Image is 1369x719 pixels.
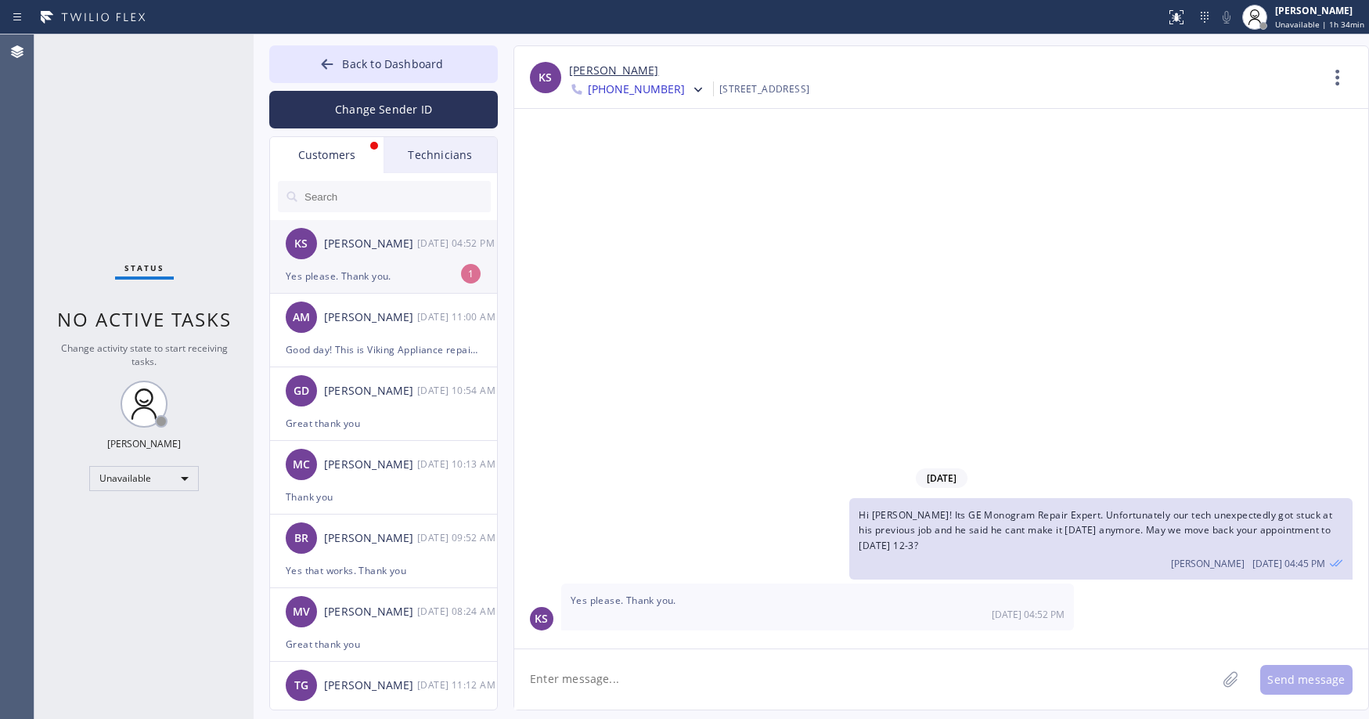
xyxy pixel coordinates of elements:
div: [PERSON_NAME] [324,382,417,400]
div: [PERSON_NAME] [324,529,417,547]
div: 08/12/2025 9:24 AM [417,602,499,620]
span: Yes please. Thank you. [571,594,676,607]
span: GD [294,382,309,400]
div: 08/11/2025 9:12 AM [417,676,499,694]
div: [PERSON_NAME] [324,603,417,621]
button: Send message [1260,665,1353,695]
div: Technicians [384,137,497,173]
span: TG [294,677,308,695]
div: [PERSON_NAME] [324,309,417,327]
span: No active tasks [57,306,232,332]
span: [PHONE_NUMBER] [588,81,685,100]
span: Change activity state to start receiving tasks. [61,341,228,368]
div: Yes that works. Thank you [286,562,481,580]
div: [PERSON_NAME] [324,677,417,695]
div: 08/12/2025 9:45 AM [849,498,1353,580]
span: MC [293,456,310,474]
div: Great thank you [286,414,481,432]
div: Unavailable [89,466,199,491]
div: Good day! This is Viking Appliance repair Pros. Unfortunately our tech is sick and cant make it t... [286,341,481,359]
button: Back to Dashboard [269,45,498,83]
span: Back to Dashboard [342,56,443,71]
a: [PERSON_NAME] [569,62,658,80]
input: Search [303,181,491,212]
div: 08/12/2025 9:52 AM [417,529,499,547]
span: Hi [PERSON_NAME]! Its GE Monogram Repair Expert. Unfortunately our tech unexpectedly got stuck at... [859,508,1332,551]
span: KS [535,610,548,628]
button: Mute [1216,6,1238,28]
span: MV [293,603,310,621]
div: [PERSON_NAME] [324,456,417,474]
div: Customers [270,137,384,173]
div: [PERSON_NAME] [324,235,417,253]
span: KS [539,69,552,87]
div: [STREET_ADDRESS] [719,80,809,98]
span: [DATE] [916,468,967,488]
div: 08/12/2025 9:54 AM [417,381,499,399]
div: Thank you [286,488,481,506]
div: [PERSON_NAME] [1275,4,1364,17]
div: 08/12/2025 9:00 AM [417,308,499,326]
div: Yes please. Thank you. [286,267,481,285]
span: Status [124,262,164,273]
div: 1 [461,264,481,284]
div: 08/12/2025 9:13 AM [417,455,499,473]
div: 08/12/2025 9:52 AM [561,584,1074,630]
span: [DATE] 04:45 PM [1252,557,1325,570]
span: KS [294,235,308,253]
span: Unavailable | 1h 34min [1275,19,1364,30]
span: AM [293,309,310,327]
div: Great thank you [286,635,481,653]
span: [PERSON_NAME] [1171,557,1245,570]
div: 08/12/2025 9:52 AM [417,234,499,252]
button: Change Sender ID [269,91,498,128]
span: BR [294,529,308,547]
span: [DATE] 04:52 PM [992,608,1065,621]
div: [PERSON_NAME] [107,437,181,450]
